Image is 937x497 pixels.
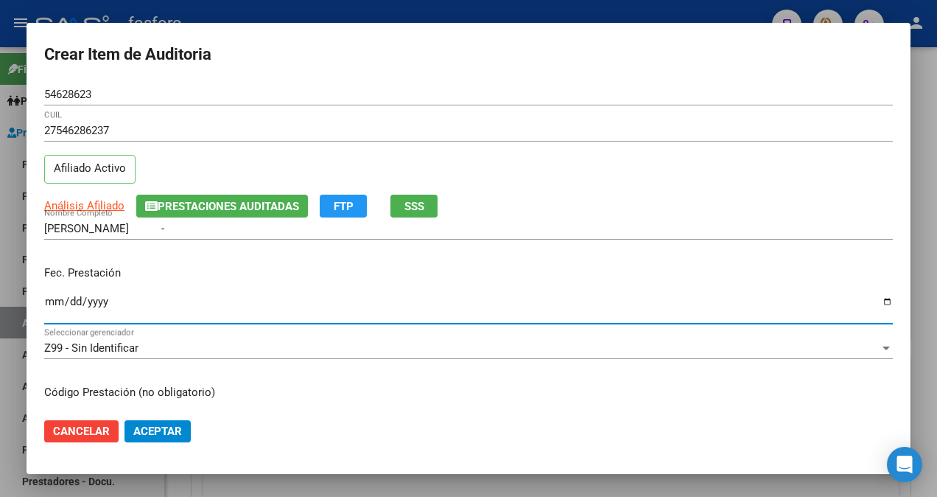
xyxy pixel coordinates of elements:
[158,200,299,213] span: Prestaciones Auditadas
[887,447,922,482] div: Open Intercom Messenger
[44,265,893,282] p: Fec. Prestación
[44,384,893,401] p: Código Prestación (no obligatorio)
[44,420,119,442] button: Cancelar
[320,195,367,218] button: FTP
[44,41,893,69] h2: Crear Item de Auditoria
[136,195,308,218] button: Prestaciones Auditadas
[390,195,438,218] button: SSS
[404,200,424,213] span: SSS
[133,425,182,438] span: Aceptar
[44,155,136,184] p: Afiliado Activo
[334,200,354,213] span: FTP
[44,341,138,355] span: Z99 - Sin Identificar
[124,420,191,442] button: Aceptar
[53,425,110,438] span: Cancelar
[44,199,124,212] span: Análisis Afiliado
